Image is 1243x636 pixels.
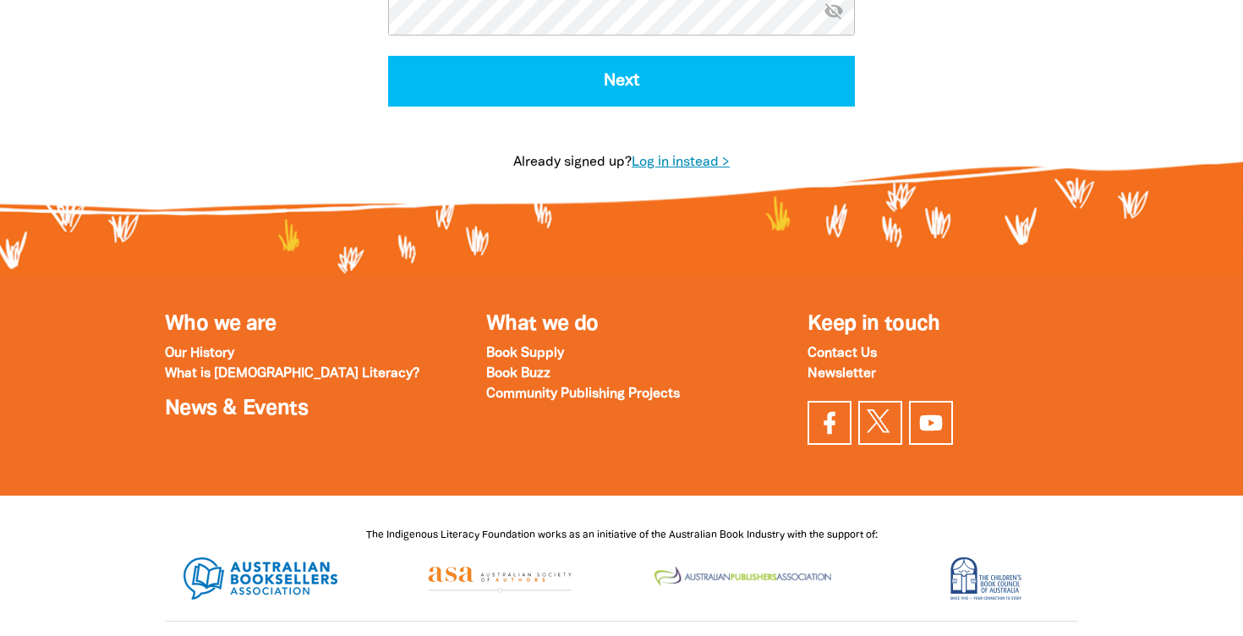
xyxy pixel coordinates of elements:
[388,56,855,107] button: Next
[486,348,564,359] a: Book Supply
[632,156,730,168] a: Log in instead >
[366,530,878,540] span: The Indigenous Literacy Foundation works as an initiative of the Australian Book Industry with th...
[808,401,851,445] a: Visit our facebook page
[909,401,953,445] a: Find us on YouTube
[808,368,876,380] a: Newsletter
[368,152,875,173] p: Already signed up?
[808,348,877,359] a: Contact Us
[165,399,308,419] a: News & Events
[486,315,599,334] a: What we do
[165,315,277,334] a: Who we are
[808,315,940,334] span: Keep in touch
[486,388,680,400] a: Community Publishing Projects
[165,348,234,359] a: Our History
[165,368,419,380] a: What is [DEMOGRAPHIC_DATA] Literacy?
[486,368,550,380] a: Book Buzz
[858,401,902,445] a: Find us on Twitter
